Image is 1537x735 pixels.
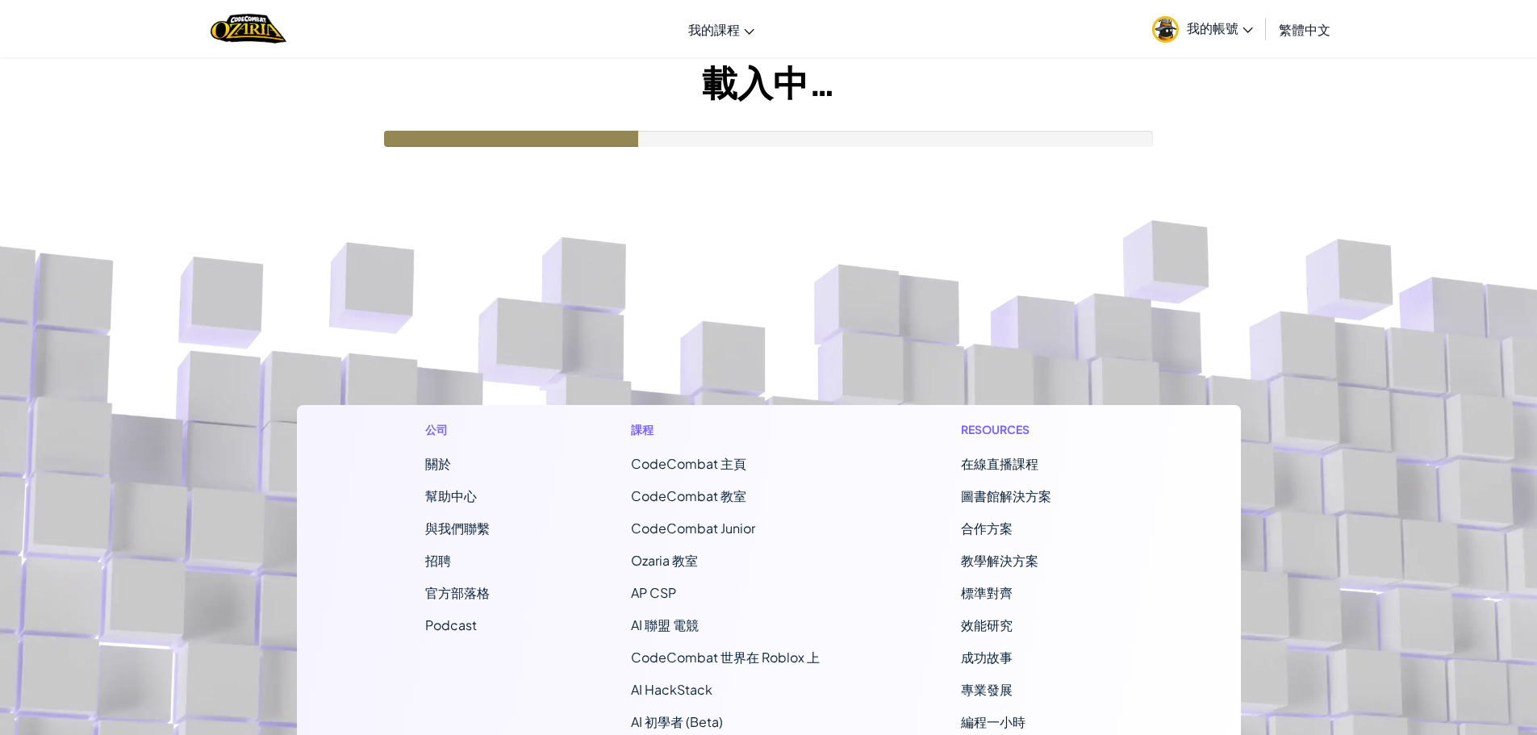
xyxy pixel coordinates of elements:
a: 合作方案 [961,520,1013,537]
a: 標準對齊 [961,584,1013,601]
a: CodeCombat 教室 [631,487,746,504]
a: 編程一小時 [961,713,1025,730]
a: 教學解決方案 [961,552,1038,569]
a: 圖書館解決方案 [961,487,1051,504]
a: 我的帳號 [1144,3,1261,54]
h1: 課程 [631,421,820,438]
a: 效能研究 [961,616,1013,633]
a: Podcast [425,616,477,633]
a: Ozaria by CodeCombat logo [211,12,286,45]
a: 官方部落格 [425,584,490,601]
a: Ozaria 教室 [631,552,698,569]
span: 我的帳號 [1187,19,1253,36]
a: 在線直播課程 [961,455,1038,472]
a: 招聘 [425,552,451,569]
span: CodeCombat 主頁 [631,455,746,472]
img: Home [211,12,286,45]
a: 關於 [425,455,451,472]
img: avatar [1152,16,1179,43]
h1: Resources [961,421,1112,438]
a: 我的課程 [680,7,762,51]
span: 與我們聯繫 [425,520,490,537]
span: 我的課程 [688,21,740,38]
a: AI 初學者 (Beta) [631,713,723,730]
span: 繁體中文 [1279,21,1330,38]
a: 專業發展 [961,681,1013,698]
a: AI HackStack [631,681,712,698]
a: CodeCombat 世界在 Roblox 上 [631,649,820,666]
a: AP CSP [631,584,676,601]
h1: 公司 [425,421,490,438]
a: CodeCombat Junior [631,520,755,537]
a: 繁體中文 [1271,7,1339,51]
a: AI 聯盟 電競 [631,616,699,633]
a: 幫助中心 [425,487,477,504]
a: 成功故事 [961,649,1013,666]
